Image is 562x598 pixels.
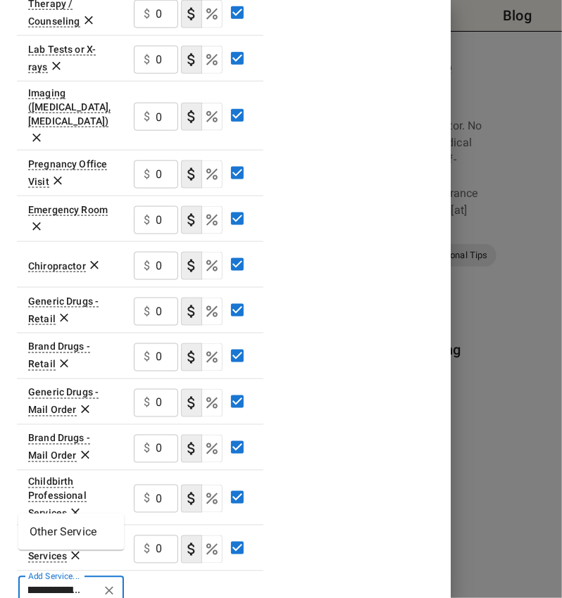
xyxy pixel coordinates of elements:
[181,435,202,463] button: copayment
[144,490,150,507] p: $
[183,541,200,558] svg: Select if this service charges a copay (or copayment), a set dollar amount (e.g. $30) you pay to ...
[28,204,108,216] div: Emergency Room
[181,343,202,371] button: copayment
[183,440,200,457] svg: Select if this service charges a copay (or copayment), a set dollar amount (e.g. $30) you pay to ...
[201,103,223,131] button: coinsurance
[204,212,220,229] svg: Select if this service charges coinsurance, a percentage of the medical expense that you pay to y...
[201,343,223,371] button: coinsurance
[204,51,220,68] svg: Select if this service charges coinsurance, a percentage of the medical expense that you pay to y...
[181,206,202,234] button: copayment
[144,166,150,183] p: $
[204,257,220,274] svg: Select if this service charges coinsurance, a percentage of the medical expense that you pay to y...
[28,295,99,325] div: 30 day supply of generic drugs picked up from store. Over 80% of drug purchases are for generic d...
[144,541,150,558] p: $
[183,395,200,412] svg: Select if this service charges a copay (or copayment), a set dollar amount (e.g. $30) you pay to ...
[28,433,90,462] div: Brand drugs are less popular and typically more expensive than generic drugs. 90 day supply of br...
[181,160,202,189] button: copayment
[144,303,150,320] p: $
[181,298,223,326] div: cost type
[181,435,223,463] div: cost type
[144,257,150,274] p: $
[28,158,107,188] div: Prenatal care visits for routine pregnancy monitoring and checkups throughout pregnancy.
[204,395,220,412] svg: Select if this service charges coinsurance, a percentage of the medical expense that you pay to y...
[144,349,150,366] p: $
[181,103,223,131] div: cost type
[144,6,150,23] p: $
[181,160,223,189] div: cost type
[183,6,200,23] svg: Select if this service charges a copay (or copayment), a set dollar amount (e.g. $30) you pay to ...
[28,476,87,520] div: Professional services provided by doctors, midwives, and other healthcare providers during labor ...
[204,541,220,558] svg: Select if this service charges coinsurance, a percentage of the medical expense that you pay to y...
[204,166,220,183] svg: Select if this service charges coinsurance, a percentage of the medical expense that you pay to y...
[18,519,124,545] li: Other Service
[183,303,200,320] svg: Select if this service charges a copay (or copayment), a set dollar amount (e.g. $30) you pay to ...
[204,490,220,507] svg: Select if this service charges coinsurance, a percentage of the medical expense that you pay to y...
[181,252,223,280] div: cost type
[201,435,223,463] button: coinsurance
[183,51,200,68] svg: Select if this service charges a copay (or copayment), a set dollar amount (e.g. $30) you pay to ...
[28,571,80,583] label: Add Service...
[181,206,223,234] div: cost type
[201,46,223,74] button: coinsurance
[181,535,223,564] div: cost type
[28,387,99,416] div: 90 day supply of generic drugs delivered via mail. Over 80% of drug purchases are for generic drugs.
[183,490,200,507] svg: Select if this service charges a copay (or copayment), a set dollar amount (e.g. $30) you pay to ...
[181,252,202,280] button: copayment
[181,485,202,513] button: copayment
[204,6,220,23] svg: Select if this service charges coinsurance, a percentage of the medical expense that you pay to y...
[28,260,86,272] div: Chiropractor
[144,395,150,412] p: $
[201,298,223,326] button: coinsurance
[181,103,202,131] button: copayment
[181,389,202,417] button: copayment
[183,212,200,229] svg: Select if this service charges a copay (or copayment), a set dollar amount (e.g. $30) you pay to ...
[183,349,200,366] svg: Select if this service charges a copay (or copayment), a set dollar amount (e.g. $30) you pay to ...
[28,87,111,127] div: Imaging (MRI, PET, CT)
[204,440,220,457] svg: Select if this service charges coinsurance, a percentage of the medical expense that you pay to y...
[28,341,90,371] div: Brand drugs are less popular and typically more expensive than generic drugs. 30 day supply of br...
[181,535,202,564] button: copayment
[201,485,223,513] button: coinsurance
[183,166,200,183] svg: Select if this service charges a copay (or copayment), a set dollar amount (e.g. $30) you pay to ...
[28,44,96,73] div: Lab Tests or X-rays
[181,389,223,417] div: cost type
[144,440,150,457] p: $
[201,535,223,564] button: coinsurance
[181,46,202,74] button: copayment
[181,298,202,326] button: copayment
[201,389,223,417] button: coinsurance
[181,343,223,371] div: cost type
[144,212,150,229] p: $
[181,485,223,513] div: cost type
[201,252,223,280] button: coinsurance
[204,108,220,125] svg: Select if this service charges coinsurance, a percentage of the medical expense that you pay to y...
[144,108,150,125] p: $
[201,160,223,189] button: coinsurance
[201,206,223,234] button: coinsurance
[183,108,200,125] svg: Select if this service charges a copay (or copayment), a set dollar amount (e.g. $30) you pay to ...
[144,51,150,68] p: $
[204,303,220,320] svg: Select if this service charges coinsurance, a percentage of the medical expense that you pay to y...
[183,257,200,274] svg: Select if this service charges a copay (or copayment), a set dollar amount (e.g. $30) you pay to ...
[181,46,223,74] div: cost type
[204,349,220,366] svg: Select if this service charges coinsurance, a percentage of the medical expense that you pay to y...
